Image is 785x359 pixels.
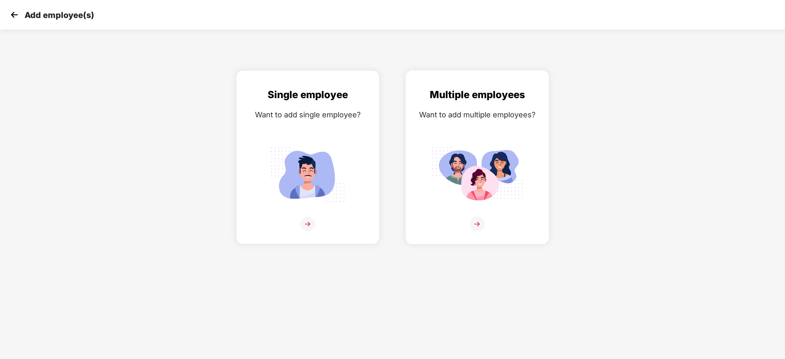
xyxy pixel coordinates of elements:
[245,87,371,103] div: Single employee
[25,10,94,20] p: Add employee(s)
[470,217,485,231] img: svg+xml;base64,PHN2ZyB4bWxucz0iaHR0cDovL3d3dy53My5vcmcvMjAwMC9zdmciIHdpZHRoPSIzNiIgaGVpZ2h0PSIzNi...
[414,109,540,121] div: Want to add multiple employees?
[414,87,540,103] div: Multiple employees
[245,109,371,121] div: Want to add single employee?
[8,9,20,21] img: svg+xml;base64,PHN2ZyB4bWxucz0iaHR0cDovL3d3dy53My5vcmcvMjAwMC9zdmciIHdpZHRoPSIzMCIgaGVpZ2h0PSIzMC...
[262,143,354,206] img: svg+xml;base64,PHN2ZyB4bWxucz0iaHR0cDovL3d3dy53My5vcmcvMjAwMC9zdmciIGlkPSJTaW5nbGVfZW1wbG95ZWUiIH...
[300,217,315,231] img: svg+xml;base64,PHN2ZyB4bWxucz0iaHR0cDovL3d3dy53My5vcmcvMjAwMC9zdmciIHdpZHRoPSIzNiIgaGVpZ2h0PSIzNi...
[431,143,523,206] img: svg+xml;base64,PHN2ZyB4bWxucz0iaHR0cDovL3d3dy53My5vcmcvMjAwMC9zdmciIGlkPSJNdWx0aXBsZV9lbXBsb3llZS...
